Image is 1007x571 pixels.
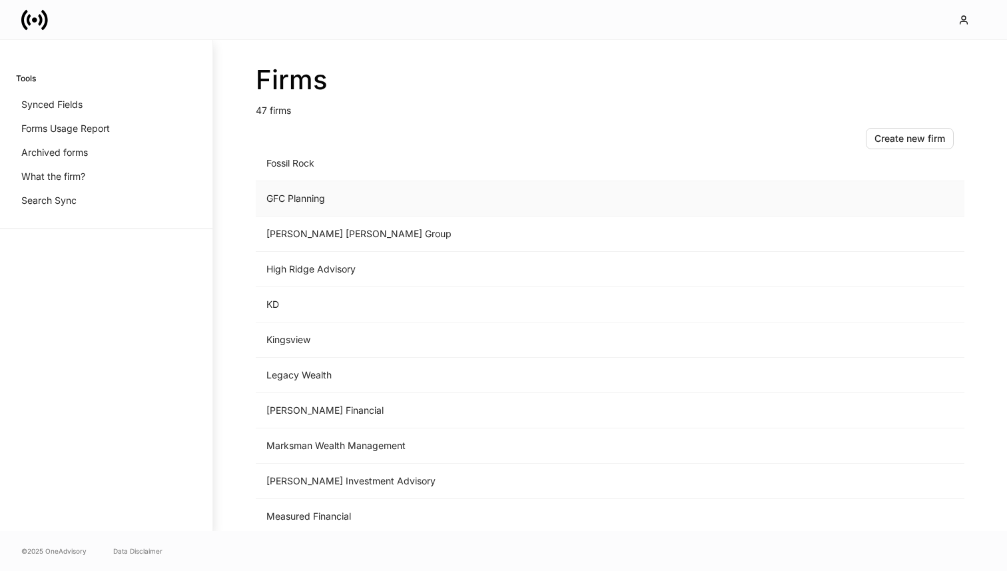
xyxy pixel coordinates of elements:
td: [PERSON_NAME] Financial [256,393,743,428]
a: Archived forms [16,141,196,165]
h2: Firms [256,64,964,96]
a: What the firm? [16,165,196,189]
td: Kingsview [256,322,743,358]
div: Create new firm [874,134,945,143]
td: Legacy Wealth [256,358,743,393]
td: GFC Planning [256,181,743,217]
td: KD [256,287,743,322]
td: Marksman Wealth Management [256,428,743,464]
a: Search Sync [16,189,196,213]
td: [PERSON_NAME] [PERSON_NAME] Group [256,217,743,252]
p: 47 firms [256,96,964,117]
a: Data Disclaimer [113,546,163,556]
h6: Tools [16,72,36,85]
p: Search Sync [21,194,77,207]
button: Create new firm [866,128,954,149]
td: Measured Financial [256,499,743,534]
a: Forms Usage Report [16,117,196,141]
td: High Ridge Advisory [256,252,743,287]
p: Archived forms [21,146,88,159]
td: [PERSON_NAME] Investment Advisory [256,464,743,499]
p: Forms Usage Report [21,122,110,135]
span: © 2025 OneAdvisory [21,546,87,556]
p: What the firm? [21,170,85,183]
td: Fossil Rock [256,146,743,181]
a: Synced Fields [16,93,196,117]
p: Synced Fields [21,98,83,111]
